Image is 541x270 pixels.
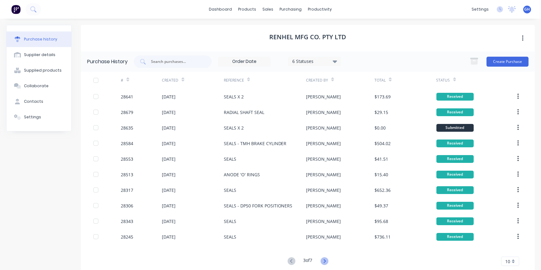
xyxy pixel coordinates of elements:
[374,234,391,240] div: $736.11
[306,140,341,147] div: [PERSON_NAME]
[374,218,388,225] div: $95.68
[260,5,277,14] div: sales
[162,234,176,240] div: [DATE]
[436,140,474,147] div: Received
[306,187,341,193] div: [PERSON_NAME]
[306,109,341,116] div: [PERSON_NAME]
[206,5,235,14] a: dashboard
[270,33,346,41] h1: RENHEL MFG CO. PTY LTD
[436,217,474,225] div: Received
[374,140,391,147] div: $504.02
[224,140,287,147] div: SEALS - TMH BRAKE CYLINDER
[121,187,133,193] div: 28317
[306,156,341,162] div: [PERSON_NAME]
[224,78,244,83] div: Reference
[525,7,530,12] span: GH
[374,202,388,209] div: $49.37
[224,156,236,162] div: SEALS
[162,202,176,209] div: [DATE]
[121,234,133,240] div: 28245
[306,234,341,240] div: [PERSON_NAME]
[374,93,391,100] div: $173.69
[374,187,391,193] div: $652.36
[7,63,71,78] button: Supplied products
[24,114,41,120] div: Settings
[162,78,178,83] div: Created
[224,171,260,178] div: ANODE 'O' RINGS
[374,109,388,116] div: $29.15
[224,234,236,240] div: SEALS
[306,93,341,100] div: [PERSON_NAME]
[162,218,176,225] div: [DATE]
[121,202,133,209] div: 28306
[224,109,264,116] div: RADIAL SHAFT SEAL
[306,171,341,178] div: [PERSON_NAME]
[24,83,49,89] div: Collaborate
[224,125,244,131] div: SEALS X 2
[306,78,328,83] div: Created By
[162,171,176,178] div: [DATE]
[505,258,510,265] span: 10
[7,47,71,63] button: Supplier details
[162,140,176,147] div: [DATE]
[306,202,341,209] div: [PERSON_NAME]
[436,186,474,194] div: Received
[224,202,293,209] div: SEALS - DP50 FORK POSITIONERS
[292,58,337,64] div: 6 Statuses
[224,187,236,193] div: SEALS
[436,108,474,116] div: Received
[121,171,133,178] div: 28513
[277,5,305,14] div: purchasing
[436,124,474,132] div: Submitted
[224,218,236,225] div: SEALS
[87,58,128,65] div: Purchase History
[121,156,133,162] div: 28553
[121,125,133,131] div: 28635
[374,78,386,83] div: Total
[24,52,55,58] div: Supplier details
[374,171,388,178] div: $15.40
[436,171,474,178] div: Received
[306,125,341,131] div: [PERSON_NAME]
[7,31,71,47] button: Purchase history
[121,93,133,100] div: 28641
[303,257,313,266] div: 3 of 7
[436,155,474,163] div: Received
[436,93,474,101] div: Received
[162,156,176,162] div: [DATE]
[24,99,43,104] div: Contacts
[468,5,492,14] div: settings
[436,78,450,83] div: Status
[218,57,270,66] input: Order Date
[24,68,62,73] div: Supplied products
[224,93,244,100] div: SEALS X 2
[162,109,176,116] div: [DATE]
[374,125,386,131] div: $0.00
[436,233,474,241] div: Received
[121,218,133,225] div: 28343
[305,5,335,14] div: productivity
[7,78,71,94] button: Collaborate
[7,109,71,125] button: Settings
[162,93,176,100] div: [DATE]
[121,109,133,116] div: 28679
[306,218,341,225] div: [PERSON_NAME]
[162,125,176,131] div: [DATE]
[235,5,260,14] div: products
[162,187,176,193] div: [DATE]
[121,78,123,83] div: #
[7,94,71,109] button: Contacts
[150,59,202,65] input: Search purchases...
[374,156,388,162] div: $41.51
[11,5,21,14] img: Factory
[121,140,133,147] div: 28584
[436,202,474,210] div: Received
[24,36,57,42] div: Purchase history
[487,57,529,67] button: Create Purchase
